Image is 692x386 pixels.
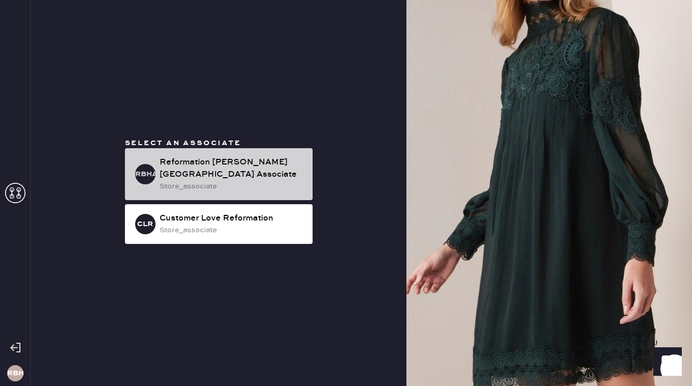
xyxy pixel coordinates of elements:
[160,225,304,236] div: store_associate
[137,220,153,228] h3: CLR
[160,181,304,192] div: store_associate
[644,340,687,384] iframe: Front Chat
[135,171,156,178] h3: RBHA
[125,139,241,148] span: Select an associate
[7,370,23,377] h3: RBH
[160,156,304,181] div: Reformation [PERSON_NAME][GEOGRAPHIC_DATA] Associate
[160,212,304,225] div: Customer Love Reformation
